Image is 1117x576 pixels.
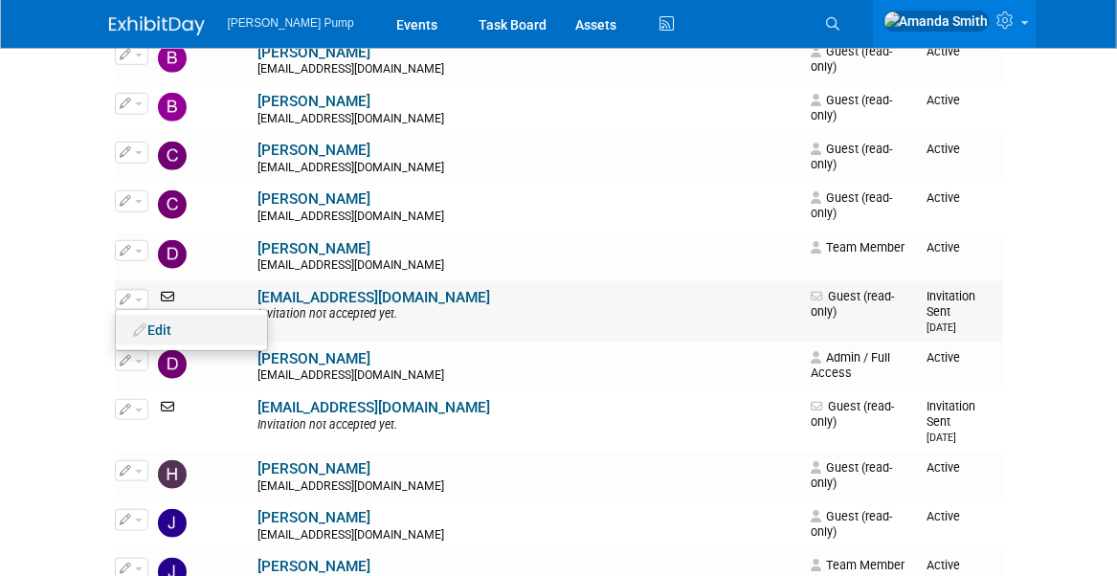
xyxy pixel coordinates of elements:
[811,509,892,539] span: Guest (read-only)
[927,558,961,572] span: Active
[811,399,894,429] span: Guest (read-only)
[258,509,371,526] a: [PERSON_NAME]
[811,142,892,171] span: Guest (read-only)
[158,509,187,538] img: Jake Sowders
[258,307,799,322] div: Invitation not accepted yet.
[158,350,187,379] img: Del Ritz
[158,142,187,170] img: Carmen Campbell
[258,210,799,225] div: [EMAIL_ADDRESS][DOMAIN_NAME]
[158,240,187,269] img: David Perry
[258,142,371,159] a: [PERSON_NAME]
[258,350,371,367] a: [PERSON_NAME]
[158,190,187,219] img: Christopher Thompson
[927,44,961,58] span: Active
[811,289,894,319] span: Guest (read-only)
[927,240,961,255] span: Active
[927,93,961,107] span: Active
[258,258,799,274] div: [EMAIL_ADDRESS][DOMAIN_NAME]
[258,62,799,78] div: [EMAIL_ADDRESS][DOMAIN_NAME]
[258,190,371,208] a: [PERSON_NAME]
[811,190,892,220] span: Guest (read-only)
[811,44,892,74] span: Guest (read-only)
[258,558,371,575] a: [PERSON_NAME]
[258,460,371,477] a: [PERSON_NAME]
[158,44,187,73] img: Brian Lee
[811,558,905,572] span: Team Member
[927,399,976,444] span: Invitation Sent
[116,317,267,343] a: Edit
[258,479,799,495] div: [EMAIL_ADDRESS][DOMAIN_NAME]
[811,93,892,122] span: Guest (read-only)
[927,350,961,365] span: Active
[927,190,961,205] span: Active
[883,11,990,32] img: Amanda Smith
[258,44,371,61] a: [PERSON_NAME]
[258,93,371,110] a: [PERSON_NAME]
[258,368,799,384] div: [EMAIL_ADDRESS][DOMAIN_NAME]
[228,16,354,30] span: [PERSON_NAME] Pump
[811,240,905,255] span: Team Member
[811,460,892,490] span: Guest (read-only)
[109,16,205,35] img: ExhibitDay
[258,399,491,416] a: [EMAIL_ADDRESS][DOMAIN_NAME]
[258,112,799,127] div: [EMAIL_ADDRESS][DOMAIN_NAME]
[258,418,799,433] div: Invitation not accepted yet.
[927,321,957,334] small: [DATE]
[811,350,890,380] span: Admin / Full Access
[258,528,799,543] div: [EMAIL_ADDRESS][DOMAIN_NAME]
[927,460,961,475] span: Active
[927,289,976,334] span: Invitation Sent
[158,460,187,489] img: Heather Lindberg
[927,432,957,444] small: [DATE]
[258,161,799,176] div: [EMAIL_ADDRESS][DOMAIN_NAME]
[927,509,961,523] span: Active
[258,240,371,257] a: [PERSON_NAME]
[258,289,491,306] a: [EMAIL_ADDRESS][DOMAIN_NAME]
[927,142,961,156] span: Active
[158,93,187,122] img: Brian Peek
